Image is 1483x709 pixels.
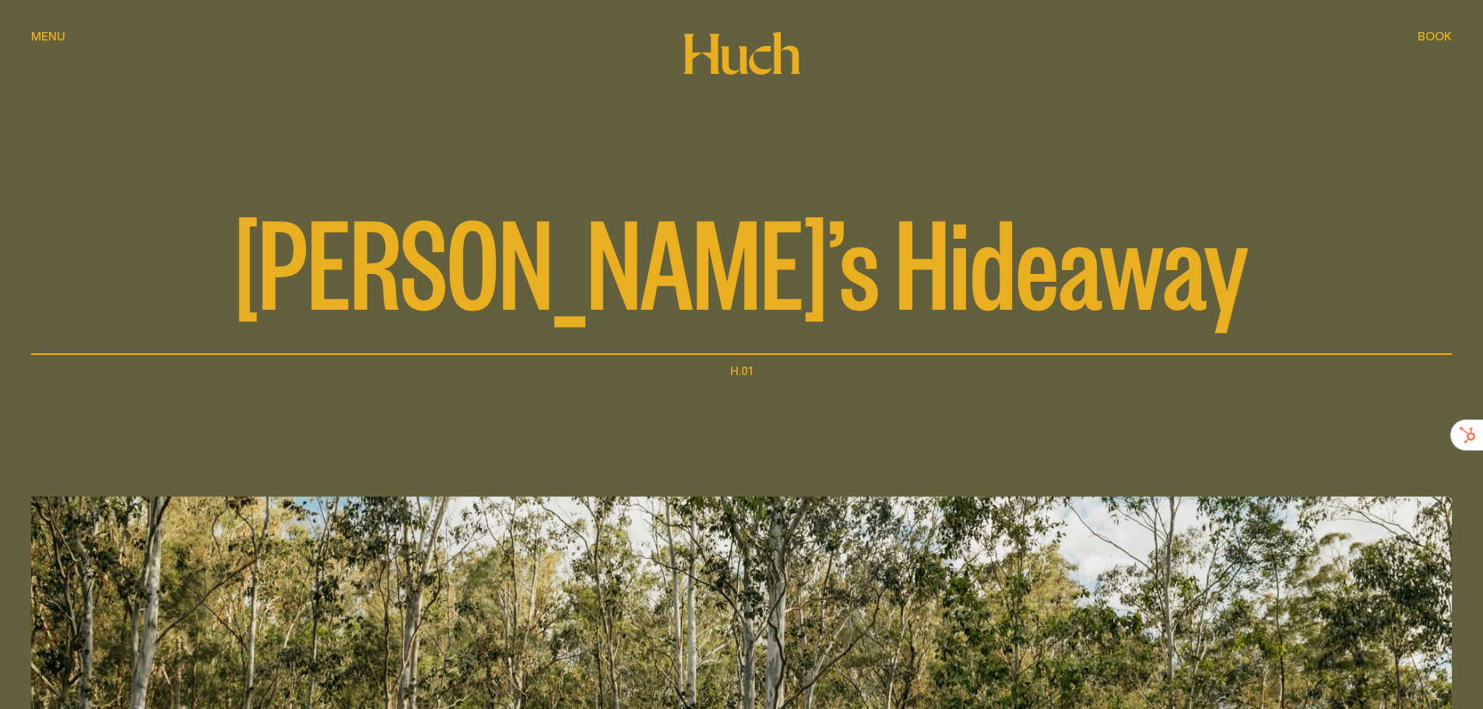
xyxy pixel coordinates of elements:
span: Book [1418,30,1452,42]
span: Menu [31,30,65,42]
span: [PERSON_NAME]’s Hideaway [235,196,1248,321]
button: show menu [31,28,65,47]
button: show booking tray [1418,28,1452,47]
h1: H.01 [730,361,753,380]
